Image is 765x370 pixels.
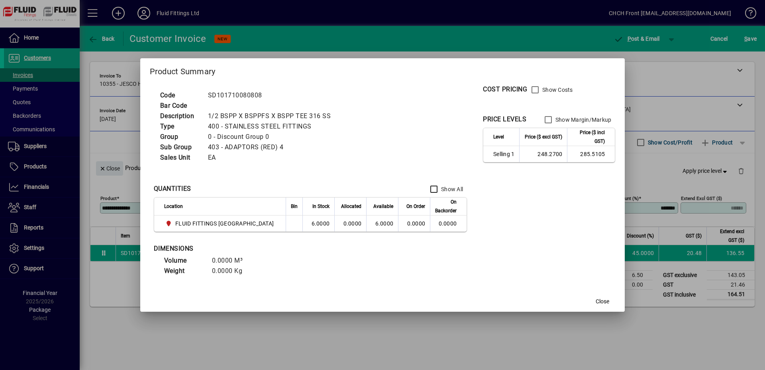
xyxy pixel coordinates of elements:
td: 0.0000 [334,216,366,231]
td: EA [204,152,341,163]
td: 0.0000 M³ [208,255,256,266]
td: Description [156,111,204,121]
td: 248.2700 [519,146,567,162]
td: 285.5105 [567,146,615,162]
td: 6.0000 [302,216,334,231]
div: PRICE LEVELS [483,115,526,124]
label: Show Margin/Markup [554,116,612,124]
span: Allocated [341,202,361,211]
span: 0.0000 [407,220,426,227]
td: SD101710080808 [204,90,341,101]
td: 0.0000 Kg [208,266,256,276]
span: FLUID FITTINGS CHRISTCHURCH [164,219,277,228]
span: Price ($ excl GST) [525,133,562,141]
button: Close [590,294,615,309]
div: DIMENSIONS [154,244,353,253]
td: Code [156,90,204,101]
h2: Product Summary [140,58,625,81]
label: Show Costs [541,86,573,94]
td: Type [156,121,204,132]
td: Group [156,132,204,142]
td: Bar Code [156,101,204,111]
td: 403 - ADAPTORS (RED) 4 [204,142,341,152]
td: Sub Group [156,142,204,152]
span: Price ($ incl GST) [572,128,605,146]
td: Weight [160,266,208,276]
td: 0 - Discount Group 0 [204,132,341,142]
span: FLUID FITTINGS [GEOGRAPHIC_DATA] [175,220,274,228]
span: Location [164,202,183,211]
span: Bin [291,202,298,211]
span: In Stock [312,202,330,211]
td: 400 - STAINLESS STEEL FITTINGS [204,121,341,132]
label: Show All [439,185,463,193]
span: On Order [406,202,425,211]
span: Selling 1 [493,150,514,158]
span: Level [493,133,504,141]
td: 1/2 BSPP X BSPPFS X BSPP TEE 316 SS [204,111,341,121]
div: QUANTITIES [154,184,191,194]
td: 0.0000 [430,216,467,231]
div: COST PRICING [483,85,527,94]
td: Volume [160,255,208,266]
td: 6.0000 [366,216,398,231]
td: Sales Unit [156,152,204,163]
span: Available [373,202,393,211]
span: Close [596,297,609,306]
span: On Backorder [435,198,457,215]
